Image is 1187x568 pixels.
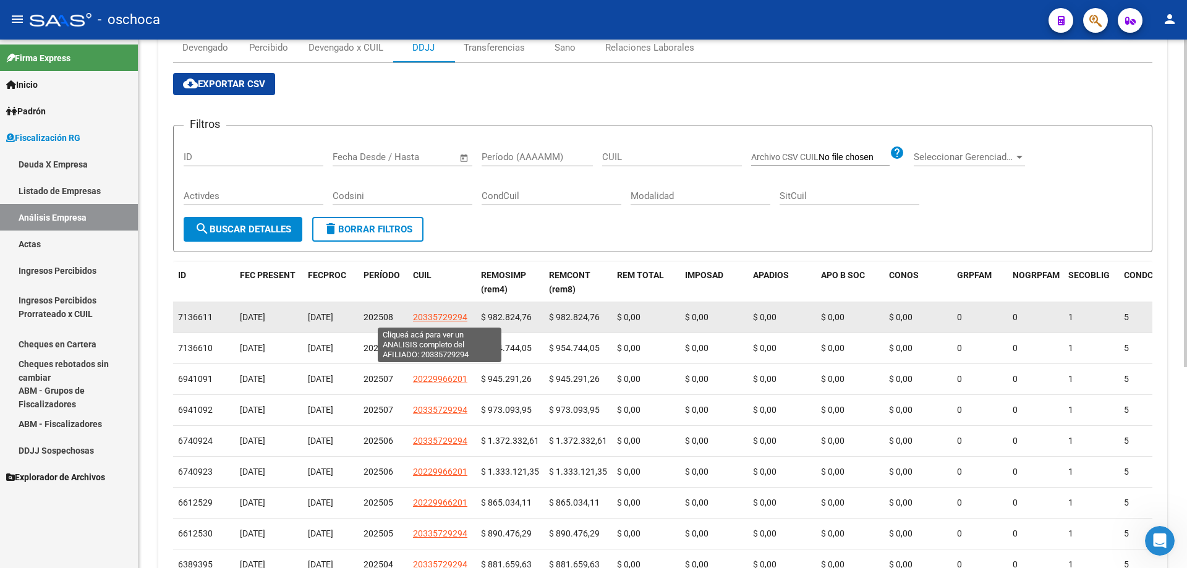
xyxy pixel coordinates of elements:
span: Seleccionar Gerenciador [914,151,1014,163]
span: [DATE] [240,374,265,384]
span: $ 1.333.121,35 [549,467,607,477]
span: [DATE] [308,467,333,477]
span: $ 0,00 [889,312,913,322]
span: $ 0,00 [685,467,708,477]
datatable-header-cell: FEC PRESENT [235,262,303,303]
datatable-header-cell: SECOBLIG [1063,262,1119,303]
span: FECPROC [308,270,346,280]
span: $ 982.824,76 [481,312,532,322]
span: $ 0,00 [821,498,845,507]
span: CONOS [889,270,919,280]
span: $ 0,00 [889,528,913,538]
span: $ 0,00 [685,343,708,353]
span: $ 0,00 [821,467,845,477]
span: 202506 [364,436,393,446]
span: 202505 [364,498,393,507]
span: 1 [1068,467,1073,477]
span: [DATE] [308,343,333,353]
mat-icon: cloud_download [183,76,198,91]
span: 0 [1013,312,1018,322]
span: $ 0,00 [685,374,708,384]
span: 6612529 [178,498,213,507]
span: $ 0,00 [821,343,845,353]
span: 1 [1068,528,1073,538]
span: $ 0,00 [753,528,776,538]
span: $ 945.291,26 [481,374,532,384]
span: $ 0,00 [617,405,640,415]
input: Archivo CSV CUIL [819,152,890,163]
span: 1 [1068,312,1073,322]
span: 20229966201 [413,374,467,384]
span: NOGRPFAM [1013,270,1060,280]
datatable-header-cell: CONDCUIL [1119,262,1175,303]
span: 0 [957,528,962,538]
span: 1 [1068,405,1073,415]
button: Buscar Detalles [184,217,302,242]
span: $ 0,00 [617,312,640,322]
span: 5 [1124,374,1129,384]
span: 6941091 [178,374,213,384]
span: APADIOS [753,270,789,280]
span: [DATE] [308,405,333,415]
span: $ 0,00 [617,528,640,538]
span: REMCONT (rem8) [549,270,590,294]
span: Firma Express [6,51,70,65]
span: 5 [1124,528,1129,538]
span: 5 [1124,467,1129,477]
mat-icon: menu [10,12,25,27]
span: $ 0,00 [617,436,640,446]
datatable-header-cell: FECPROC [303,262,359,303]
span: [DATE] [240,405,265,415]
span: 20229966201 [413,467,467,477]
span: 0 [1013,343,1018,353]
mat-icon: search [195,221,210,236]
span: $ 0,00 [617,374,640,384]
span: $ 0,00 [821,528,845,538]
span: $ 0,00 [821,374,845,384]
span: 0 [1013,436,1018,446]
span: $ 973.093,95 [481,405,532,415]
span: 5 [1124,436,1129,446]
mat-icon: delete [323,221,338,236]
span: [DATE] [240,498,265,507]
span: 20229966201 [413,343,467,353]
span: [DATE] [308,374,333,384]
span: $ 0,00 [685,528,708,538]
span: 202508 [364,312,393,322]
span: Explorador de Archivos [6,470,105,484]
span: [DATE] [240,436,265,446]
span: CONDCUIL [1124,270,1166,280]
datatable-header-cell: PERÍODO [359,262,408,303]
span: 202507 [364,374,393,384]
span: 20335729294 [413,312,467,322]
datatable-header-cell: REM TOTAL [612,262,680,303]
span: 0 [957,374,962,384]
span: $ 890.476,29 [549,528,600,538]
span: 1 [1068,343,1073,353]
span: $ 0,00 [617,467,640,477]
span: $ 0,00 [753,467,776,477]
datatable-header-cell: ID [173,262,235,303]
span: $ 0,00 [753,436,776,446]
iframe: Intercom live chat [1145,526,1175,556]
span: $ 0,00 [753,312,776,322]
span: $ 973.093,95 [549,405,600,415]
div: Transferencias [464,41,525,54]
span: Borrar Filtros [323,224,412,235]
span: 0 [957,343,962,353]
span: [DATE] [308,528,333,538]
datatable-header-cell: REMCONT (rem8) [544,262,612,303]
span: 0 [957,405,962,415]
div: DDJJ [412,41,435,54]
datatable-header-cell: APO B SOC [816,262,884,303]
span: 0 [957,467,962,477]
span: 7136611 [178,312,213,322]
span: 20335729294 [413,436,467,446]
div: Devengado x CUIL [308,41,383,54]
span: $ 0,00 [753,498,776,507]
span: 1 [1068,436,1073,446]
datatable-header-cell: APADIOS [748,262,816,303]
span: 5 [1124,312,1129,322]
button: Exportar CSV [173,73,275,95]
span: IMPOSAD [685,270,723,280]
